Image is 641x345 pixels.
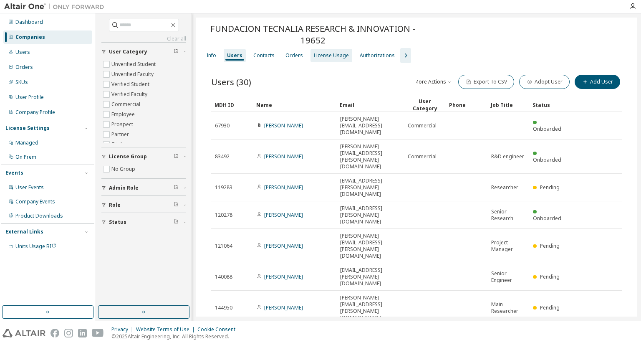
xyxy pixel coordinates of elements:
[458,75,514,89] button: Export To CSV
[540,304,560,311] span: Pending
[340,178,400,198] span: [EMAIL_ADDRESS][PERSON_NAME][DOMAIN_NAME]
[491,98,526,112] div: Job Title
[101,179,186,197] button: Admin Role
[533,125,561,132] span: Onboarded
[15,140,38,146] div: Managed
[111,59,157,69] label: Unverified Student
[253,52,275,59] div: Contacts
[360,52,395,59] div: Authorizations
[109,202,121,208] span: Role
[111,164,137,174] label: No Group
[174,48,179,55] span: Clear filter
[408,122,437,129] span: Commercial
[15,213,63,219] div: Product Downloads
[15,154,36,160] div: On Prem
[111,140,124,150] label: Trial
[264,211,303,218] a: [PERSON_NAME]
[78,329,87,337] img: linkedin.svg
[540,184,560,191] span: Pending
[64,329,73,337] img: instagram.svg
[519,75,570,89] button: Adopt User
[215,304,232,311] span: 144950
[201,23,424,46] span: FUNDACION TECNALIA RESEARCH & INNOVATION - 19652
[101,43,186,61] button: User Category
[15,243,56,250] span: Units Usage BI
[111,119,135,129] label: Prospect
[109,153,147,160] span: License Group
[449,98,484,112] div: Phone
[340,143,400,170] span: [PERSON_NAME][EMAIL_ADDRESS][PERSON_NAME][DOMAIN_NAME]
[174,153,179,160] span: Clear filter
[264,304,303,311] a: [PERSON_NAME]
[111,69,155,79] label: Unverified Faculty
[15,79,28,86] div: SKUs
[15,198,55,205] div: Company Events
[264,242,303,249] a: [PERSON_NAME]
[15,19,43,25] div: Dashboard
[215,212,232,218] span: 120278
[15,64,33,71] div: Orders
[111,333,240,340] p: © 2025 Altair Engineering, Inc. All Rights Reserved.
[340,267,400,287] span: [EMAIL_ADDRESS][PERSON_NAME][DOMAIN_NAME]
[15,109,55,116] div: Company Profile
[264,153,303,160] a: [PERSON_NAME]
[101,213,186,231] button: Status
[264,122,303,129] a: [PERSON_NAME]
[111,89,149,99] label: Verified Faculty
[491,153,524,160] span: R&D engineer
[215,243,232,249] span: 121064
[227,52,242,59] div: Users
[215,98,250,112] div: MDH ID
[101,147,186,166] button: License Group
[5,228,43,235] div: External Links
[285,52,303,59] div: Orders
[101,196,186,214] button: Role
[92,329,104,337] img: youtube.svg
[15,49,30,56] div: Users
[407,98,442,112] div: User Category
[340,294,400,321] span: [PERSON_NAME][EMAIL_ADDRESS][PERSON_NAME][DOMAIN_NAME]
[211,76,251,88] span: Users (30)
[101,36,186,42] a: Clear all
[174,202,179,208] span: Clear filter
[215,184,232,191] span: 119283
[15,94,44,101] div: User Profile
[197,326,240,333] div: Cookie Consent
[109,48,147,55] span: User Category
[15,34,45,41] div: Companies
[340,98,401,112] div: Email
[491,239,525,253] span: Project Manager
[136,326,197,333] div: Website Terms of Use
[207,52,216,59] div: Info
[5,125,50,132] div: License Settings
[340,233,400,259] span: [PERSON_NAME][EMAIL_ADDRESS][PERSON_NAME][DOMAIN_NAME]
[215,274,232,280] span: 140088
[111,326,136,333] div: Privacy
[575,75,620,89] button: Add User
[5,170,23,176] div: Events
[174,219,179,226] span: Clear filter
[264,273,303,280] a: [PERSON_NAME]
[533,156,561,163] span: Onboarded
[111,129,131,140] label: Partner
[256,98,333,112] div: Name
[340,205,400,225] span: [EMAIL_ADDRESS][PERSON_NAME][DOMAIN_NAME]
[491,301,525,315] span: Main Researcher
[111,79,151,89] label: Verified Student
[3,329,45,337] img: altair_logo.svg
[4,3,109,11] img: Altair One
[540,242,560,249] span: Pending
[15,184,44,191] div: User Events
[491,270,525,284] span: Senior Engineer
[215,153,230,160] span: 83492
[533,215,561,222] span: Onboarded
[408,153,437,160] span: Commercial
[174,185,179,191] span: Clear filter
[540,273,560,280] span: Pending
[491,184,518,191] span: Researcher
[413,75,453,89] button: More Actions
[109,185,139,191] span: Admin Role
[109,219,126,226] span: Status
[491,208,525,222] span: Senior Research
[264,184,303,191] a: [PERSON_NAME]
